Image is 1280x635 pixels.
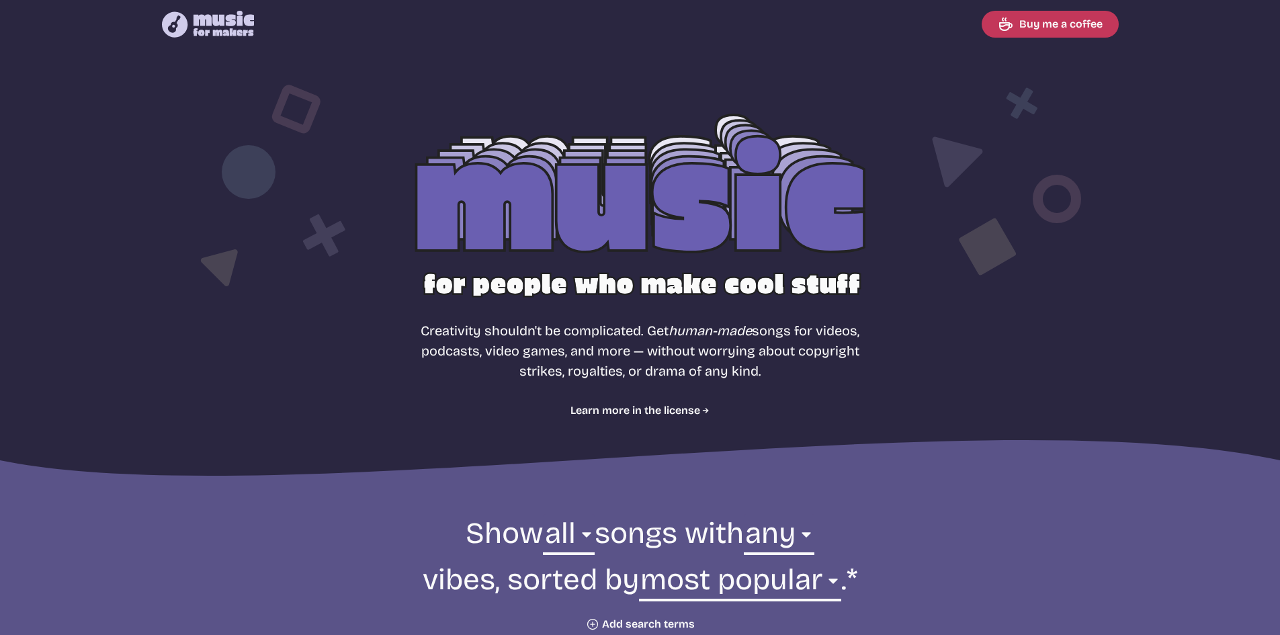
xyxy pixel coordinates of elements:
form: Show songs with vibes, sorted by . [275,514,1006,631]
select: genre [543,514,594,560]
a: Buy me a coffee [982,11,1119,38]
a: Learn more in the license [570,403,710,419]
i: human-made [669,323,752,339]
select: sorting [639,560,841,607]
button: Add search terms [586,618,695,631]
select: vibe [744,514,814,560]
p: Creativity shouldn't be complicated. Get songs for videos, podcasts, video games, and more — with... [421,321,860,381]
